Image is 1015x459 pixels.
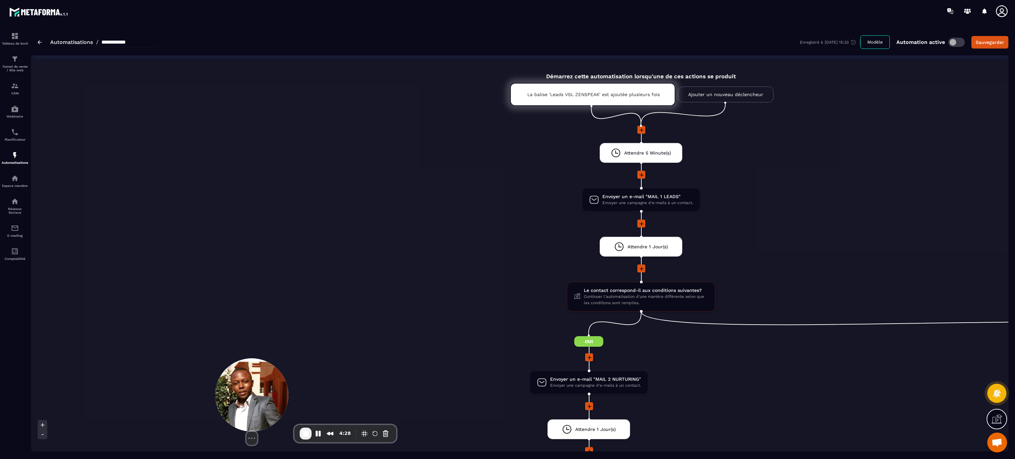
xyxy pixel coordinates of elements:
[11,151,19,159] img: automations
[678,87,773,102] a: Ajouter un nouveau déclencheur
[11,128,19,136] img: scheduler
[584,287,708,294] span: Le contact correspond-il aux conditions suivantes?
[2,27,28,50] a: formationformationTableau de bord
[11,55,19,63] img: formation
[2,242,28,265] a: accountantaccountantComptabilité
[11,105,19,113] img: automations
[2,91,28,95] p: CRM
[2,65,28,72] p: Tunnel de vente / Site web
[860,35,890,49] button: Modèle
[550,376,641,382] span: Envoyer un e-mail "MAIL 2 NURTURING"
[602,194,693,200] span: Envoyer un e-mail "MAIL 1 LEADS"
[896,39,945,45] p: Automation active
[2,234,28,237] p: E-mailing
[11,174,19,182] img: automations
[11,32,19,40] img: formation
[584,294,708,306] span: Continuer l'automatisation d'une manière différente selon que les conditions sont remplies.
[574,336,603,347] span: Oui
[624,150,671,156] span: Attendre 5 Minute(s)
[494,65,789,80] div: Démarrez cette automatisation lorsqu'une de ces actions se produit
[2,207,28,214] p: Réseaux Sociaux
[2,123,28,146] a: schedulerschedulerPlanificateur
[38,40,42,44] img: arrow
[550,382,641,389] span: Envoyer une campagne d'e-mails à un contact.
[2,77,28,100] a: formationformationCRM
[602,200,693,206] span: Envoyer une campagne d'e-mails à un contact.
[575,426,616,433] span: Attendre 1 Jour(s)
[987,433,1007,452] a: Ouvrir le chat
[527,92,658,97] p: La balise 'Leads VSL ZENSPEAK' est ajoutée plusieurs fois
[2,219,28,242] a: emailemailE-mailing
[50,39,93,45] a: Automatisations
[800,39,860,45] div: Enregistré à
[825,40,849,45] p: [DATE] 15:32
[11,224,19,232] img: email
[11,247,19,255] img: accountant
[976,39,1004,46] div: Sauvegarder
[2,115,28,118] p: Webinaire
[2,146,28,169] a: automationsautomationsAutomatisations
[2,169,28,193] a: automationsautomationsEspace membre
[9,6,69,18] img: logo
[2,184,28,188] p: Espace membre
[971,36,1008,49] button: Sauvegarder
[2,193,28,219] a: social-networksocial-networkRéseaux Sociaux
[96,39,98,45] span: /
[11,82,19,90] img: formation
[2,257,28,261] p: Comptabilité
[627,244,668,250] span: Attendre 1 Jour(s)
[2,161,28,164] p: Automatisations
[2,100,28,123] a: automationsautomationsWebinaire
[2,50,28,77] a: formationformationTunnel de vente / Site web
[2,42,28,45] p: Tableau de bord
[2,138,28,141] p: Planificateur
[11,197,19,205] img: social-network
